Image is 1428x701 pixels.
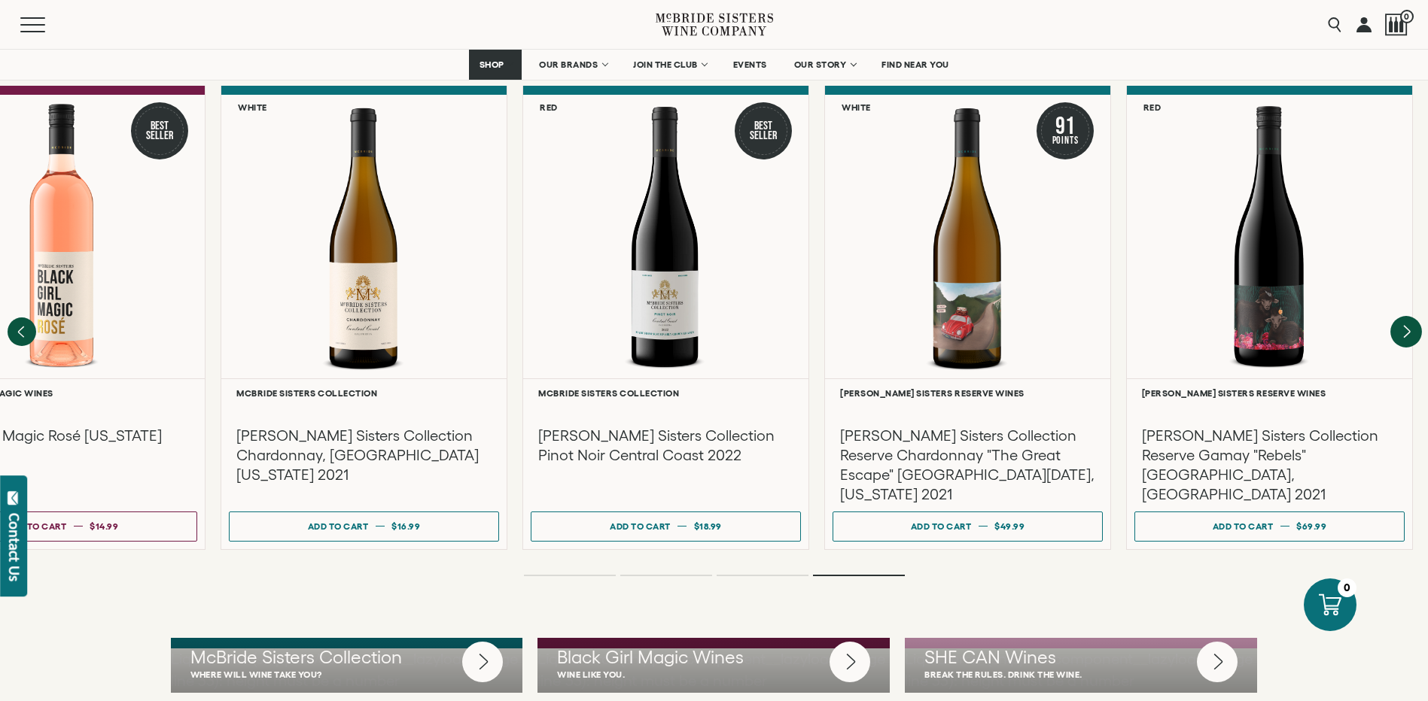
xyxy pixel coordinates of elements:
[1143,102,1162,112] h6: Red
[538,426,793,465] h3: [PERSON_NAME] Sisters Collection Pinot Noir Central Coast 2022
[994,521,1025,531] span: $49.99
[924,645,1238,670] h3: SHE CAN Wines
[723,50,777,80] a: EVENTS
[540,102,558,112] h6: Red
[1338,578,1356,597] div: 0
[1126,86,1413,549] a: Red McBride Sisters Collection Reserve Gamay "Rebels" Central Otago, New Zealand 2021 [PERSON_NAM...
[733,59,767,70] span: EVENTS
[905,638,1257,693] a: Liquid error (snippets/component__lazyload-image line 33): height must be a number SHE CAN Wines ...
[236,388,492,398] h6: McBride Sisters Collection
[20,17,75,32] button: Mobile Menu Trigger
[1400,10,1414,23] span: 0
[557,645,870,670] h3: Black Girl Magic Wines
[539,59,598,70] span: OUR BRANDS
[610,515,671,537] div: Add to cart
[784,50,865,80] a: OUR STORY
[236,426,492,484] h3: [PERSON_NAME] Sisters Collection Chardonnay, [GEOGRAPHIC_DATA][US_STATE] 2021
[557,669,870,679] p: Wine like you.
[537,638,890,693] a: Liquid error (snippets/component__lazyload-image line 33): height must be a number Black Girl Mag...
[824,86,1111,549] a: White 91 Points McBride Sisters Collection Reserve Chardonnay "The Great Escape" Santa Lucia High...
[1296,521,1326,531] span: $69.99
[221,86,507,549] a: White McBride Sisters Collection Chardonnay, Central Coast California McBride Sisters Collection ...
[8,317,36,346] button: Previous
[633,59,698,70] span: JOIN THE CLUB
[190,645,504,670] h3: McBride Sisters Collection
[872,50,959,80] a: FIND NEAR YOU
[391,521,420,531] span: $16.99
[524,575,616,576] li: Page dot 1
[538,388,793,398] h6: McBride Sisters Collection
[881,59,949,70] span: FIND NEAR YOU
[1142,388,1397,398] h6: [PERSON_NAME] Sisters Reserve Wines
[840,426,1095,504] h3: [PERSON_NAME] Sisters Collection Reserve Chardonnay "The Great Escape" [GEOGRAPHIC_DATA][DATE], [...
[90,521,118,531] span: $14.99
[190,669,504,679] p: Where will wine take you?
[842,102,871,112] h6: White
[694,521,722,531] span: $18.99
[840,388,1095,398] h6: [PERSON_NAME] Sisters Reserve Wines
[1134,511,1405,542] button: Add to cart $69.99
[813,575,905,576] li: Page dot 4
[229,511,499,542] button: Add to cart $16.99
[1142,426,1397,504] h3: [PERSON_NAME] Sisters Collection Reserve Gamay "Rebels" [GEOGRAPHIC_DATA], [GEOGRAPHIC_DATA] 2021
[529,50,616,80] a: OUR BRANDS
[794,59,847,70] span: OUR STORY
[623,50,716,80] a: JOIN THE CLUB
[1213,515,1274,537] div: Add to cart
[7,513,22,581] div: Contact Us
[469,50,522,80] a: SHOP
[833,511,1103,542] button: Add to cart $49.99
[479,59,504,70] span: SHOP
[6,515,67,537] div: Add to cart
[620,575,712,576] li: Page dot 2
[911,515,972,537] div: Add to cart
[717,575,808,576] li: Page dot 3
[531,511,801,542] button: Add to cart $18.99
[238,102,267,112] h6: White
[171,638,523,693] a: Liquid error (snippets/component__lazyload-image line 33): height must be a number McBride Sister...
[308,515,369,537] div: Add to cart
[924,669,1238,679] p: Break the rules. Drink the wine.
[522,86,809,549] a: Red Best Seller McBride Sisters Collection Central Coast Pinot Noir McBride Sisters Collection [P...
